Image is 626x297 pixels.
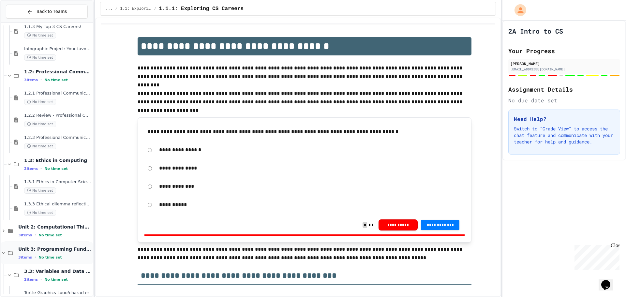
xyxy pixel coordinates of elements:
span: 2 items [24,277,38,282]
span: No time set [44,78,68,82]
span: No time set [24,54,56,61]
span: 1.2: Professional Communication [24,69,92,75]
span: 1.2.2 Review - Professional Communication [24,113,92,118]
span: 1.1.3 My Top 3 CS Careers! [24,24,92,30]
div: [PERSON_NAME] [510,61,618,67]
span: No time set [24,99,56,105]
span: / [154,6,156,11]
span: 3 items [18,255,32,260]
span: Unit 3: Programming Fundamentals [18,246,92,252]
button: Back to Teams [6,5,88,19]
span: 1.1: Exploring CS Careers [120,6,152,11]
span: • [35,255,36,260]
span: • [40,77,42,82]
span: 1.3: Ethics in Computing [24,157,92,163]
span: • [35,232,36,238]
div: My Account [508,3,528,18]
span: 1.1.1: Exploring CS Careers [159,5,244,13]
h2: Your Progress [508,46,620,55]
span: 1.2.1 Professional Communication [24,91,92,96]
span: 3 items [18,233,32,237]
span: 1.3.3 Ethical dilemma reflections [24,201,92,207]
span: Unit 2: Computational Thinking & Problem-Solving [18,224,92,230]
iframe: chat widget [572,243,619,270]
span: 1.2.3 Professional Communication Challenge [24,135,92,141]
span: • [40,166,42,171]
span: / [115,6,117,11]
iframe: chat widget [599,271,619,290]
span: Infographic Project: Your favorite CS [24,46,92,52]
h3: Need Help? [514,115,615,123]
span: 1.3.1 Ethics in Computer Science [24,179,92,185]
span: 2 items [24,167,38,171]
span: Back to Teams [37,8,67,15]
span: 3.3: Variables and Data Types [24,268,92,274]
p: Switch to "Grade View" to access the chat feature and communicate with your teacher for help and ... [514,126,615,145]
h1: 2A Intro to CS [508,26,563,36]
div: No due date set [508,97,620,104]
span: ... [106,6,113,11]
span: No time set [38,255,62,260]
span: No time set [24,121,56,127]
span: No time set [24,210,56,216]
div: [EMAIL_ADDRESS][DOMAIN_NAME] [510,67,618,72]
div: Chat with us now!Close [3,3,45,41]
h2: Assignment Details [508,85,620,94]
span: • [40,277,42,282]
span: Turtle Graphics Logo/character [24,290,92,296]
span: No time set [24,143,56,149]
span: 3 items [24,78,38,82]
span: No time set [38,233,62,237]
span: No time set [44,277,68,282]
span: No time set [24,32,56,38]
span: No time set [24,187,56,194]
span: No time set [44,167,68,171]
